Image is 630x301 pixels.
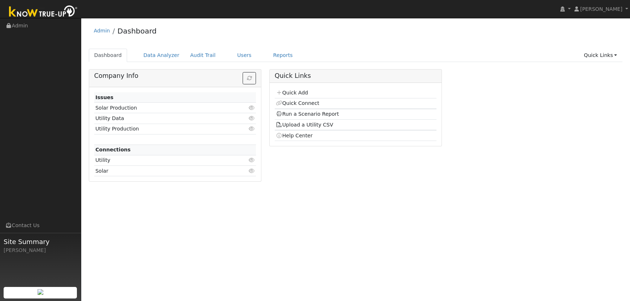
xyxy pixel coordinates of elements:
td: Utility Data [94,113,230,124]
a: Upload a Utility CSV [276,122,333,128]
h5: Quick Links [275,72,437,80]
span: Site Summary [4,237,77,247]
div: [PERSON_NAME] [4,247,77,254]
a: Reports [268,49,298,62]
img: retrieve [38,289,43,295]
a: Quick Add [276,90,308,96]
td: Utility [94,155,230,165]
h5: Company Info [94,72,256,80]
strong: Issues [95,94,113,100]
a: Data Analyzer [138,49,185,62]
a: Help Center [276,133,313,138]
i: Click to view [248,105,255,110]
a: Audit Trail [185,49,221,62]
i: Click to view [248,158,255,163]
i: Click to view [248,126,255,131]
a: Admin [94,28,110,34]
span: [PERSON_NAME] [580,6,622,12]
a: Dashboard [117,27,157,35]
td: Solar Production [94,103,230,113]
a: Dashboard [89,49,127,62]
img: Know True-Up [5,4,81,20]
i: Click to view [248,116,255,121]
strong: Connections [95,147,131,152]
i: Click to view [248,168,255,173]
a: Users [232,49,257,62]
td: Utility Production [94,124,230,134]
a: Quick Connect [276,100,319,106]
a: Quick Links [578,49,622,62]
td: Solar [94,166,230,176]
a: Run a Scenario Report [276,111,339,117]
